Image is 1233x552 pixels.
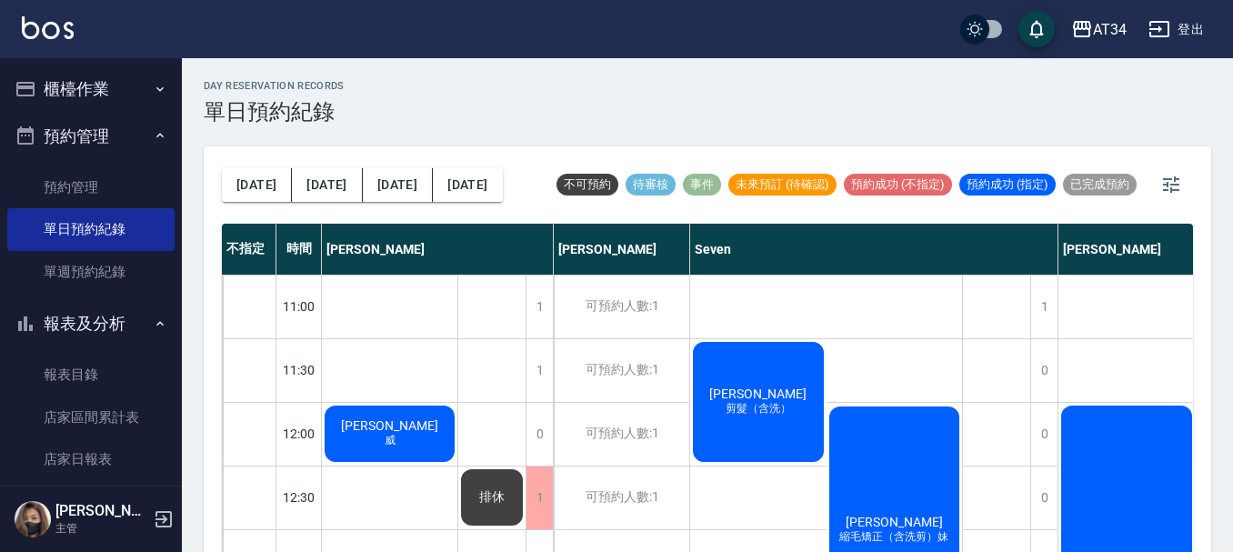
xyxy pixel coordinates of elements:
div: 不指定 [222,224,276,275]
div: [PERSON_NAME] [322,224,554,275]
span: [PERSON_NAME] [842,515,947,529]
a: 互助日報表 [7,480,175,522]
div: 0 [1030,339,1058,402]
h5: [PERSON_NAME] [55,502,148,520]
div: [PERSON_NAME] [554,224,690,275]
button: [DATE] [363,168,433,202]
div: 可預約人數:1 [554,339,689,402]
a: 報表目錄 [7,354,175,396]
a: 單週預約紀錄 [7,251,175,293]
div: 12:00 [276,402,322,466]
span: [PERSON_NAME] [337,418,442,433]
button: 報表及分析 [7,300,175,347]
div: 11:00 [276,275,322,338]
div: 0 [526,403,553,466]
div: 0 [1030,403,1058,466]
div: AT34 [1093,18,1127,41]
span: 縮毛矯正（含洗剪）妹 [836,529,952,545]
div: Seven [690,224,1058,275]
span: 剪髮（含洗） [722,401,795,417]
span: 預約成功 (不指定) [844,176,952,193]
span: 未來預訂 (待確認) [728,176,837,193]
button: [DATE] [222,168,292,202]
p: 主管 [55,520,148,537]
div: 1 [526,467,553,529]
img: Logo [22,16,74,39]
button: 櫃檯作業 [7,65,175,113]
button: 登出 [1141,13,1211,46]
div: 1 [526,276,553,338]
span: 不可預約 [556,176,618,193]
div: 11:30 [276,338,322,402]
button: AT34 [1064,11,1134,48]
button: save [1018,11,1055,47]
h3: 單日預約紀錄 [204,99,345,125]
div: 1 [526,339,553,402]
div: 12:30 [276,466,322,529]
a: 預約管理 [7,166,175,208]
div: 1 [1030,276,1058,338]
a: 店家日報表 [7,438,175,480]
div: 時間 [276,224,322,275]
span: 預約成功 (指定) [959,176,1056,193]
div: 可預約人數:1 [554,403,689,466]
span: 事件 [683,176,721,193]
h2: day Reservation records [204,80,345,92]
a: 單日預約紀錄 [7,208,175,250]
a: 店家區間累計表 [7,396,175,438]
div: 0 [1030,467,1058,529]
button: [DATE] [433,168,502,202]
div: 可預約人數:1 [554,276,689,338]
button: 預約管理 [7,113,175,160]
div: 可預約人數:1 [554,467,689,529]
button: [DATE] [292,168,362,202]
span: 威 [381,433,399,448]
span: 排休 [476,489,508,506]
img: Person [15,501,51,537]
span: [PERSON_NAME] [706,386,810,401]
span: 已完成預約 [1063,176,1137,193]
span: 待審核 [626,176,676,193]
